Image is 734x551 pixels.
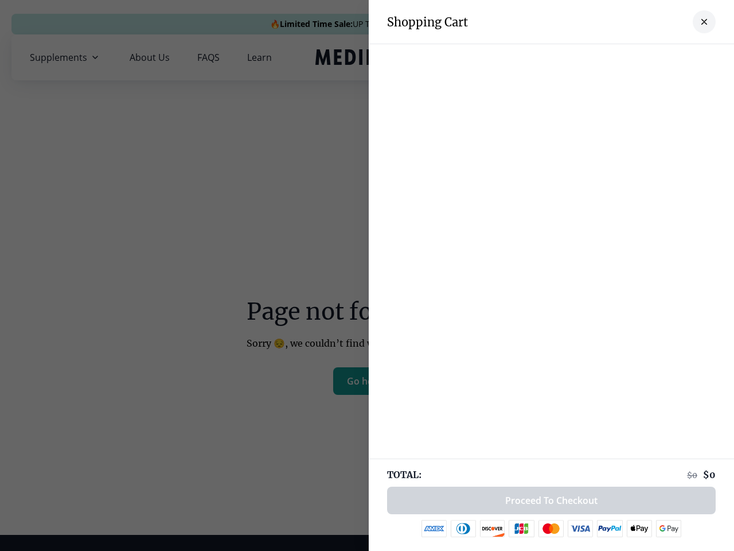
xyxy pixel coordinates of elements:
[627,520,652,537] img: apple
[703,469,716,480] span: $ 0
[568,520,593,537] img: visa
[451,520,476,537] img: diners-club
[387,468,421,481] span: TOTAL:
[687,470,697,480] span: $ 0
[538,520,564,537] img: mastercard
[597,520,623,537] img: paypal
[387,15,468,29] h3: Shopping Cart
[656,520,682,537] img: google
[480,520,505,537] img: discover
[509,520,534,537] img: jcb
[693,10,716,33] button: close-cart
[421,520,447,537] img: amex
